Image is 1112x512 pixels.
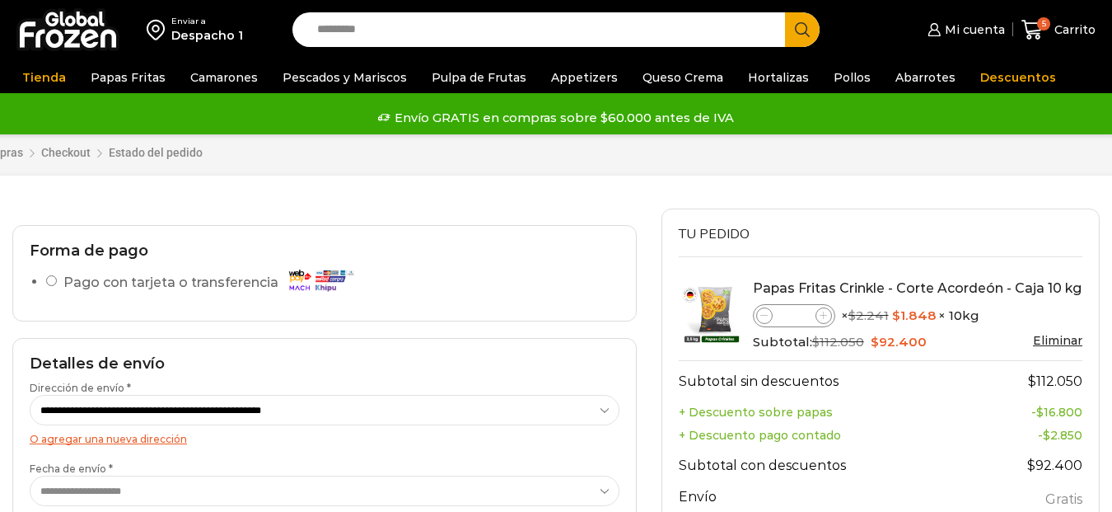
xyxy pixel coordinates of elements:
[892,308,900,323] span: $
[14,62,74,93] a: Tienda
[785,12,820,47] button: Search button
[1037,17,1050,31] span: 5
[969,424,1082,447] td: -
[423,62,535,93] a: Pulpa de Frutas
[773,306,815,326] input: Product quantity
[1027,458,1035,473] span: $
[753,333,1083,351] div: Subtotal:
[848,308,889,323] bdi: 2.241
[679,225,750,243] span: Tu pedido
[82,62,174,93] a: Papas Fritas
[1043,428,1050,443] span: $
[30,355,619,373] h2: Detalles de envío
[892,308,937,323] bdi: 1.848
[679,424,969,447] th: + Descuento pago contado
[30,395,619,425] select: Dirección de envío *
[1033,333,1082,348] a: Eliminar
[1045,488,1082,512] label: Gratis
[634,62,731,93] a: Queso Crema
[812,334,820,350] span: $
[1043,428,1082,443] bdi: 2.850
[740,62,817,93] a: Hortalizas
[825,62,879,93] a: Pollos
[1021,11,1096,49] a: 5 Carrito
[848,308,856,323] span: $
[30,476,619,506] select: Fecha de envío * Los envíos se realizan entre las 09:00 y las 19:00 horas.
[63,269,362,298] label: Pago con tarjeta o transferencia
[679,447,969,485] th: Subtotal con descuentos
[1050,21,1096,38] span: Carrito
[1028,373,1036,389] span: $
[274,62,415,93] a: Pescados y Mariscos
[30,381,619,425] label: Dirección de envío *
[1027,458,1082,473] bdi: 92.400
[969,401,1082,424] td: -
[30,242,619,261] h2: Forma de pago
[171,16,243,27] div: Enviar a
[171,27,243,44] div: Despacho 1
[972,62,1064,93] a: Descuentos
[679,401,969,424] th: + Descuento sobre papas
[543,62,626,93] a: Appetizers
[753,280,1082,296] a: Papas Fritas Crinkle - Corte Acordeón - Caja 10 kg
[887,62,964,93] a: Abarrotes
[182,62,266,93] a: Camarones
[1036,405,1044,420] span: $
[147,16,171,44] img: address-field-icon.svg
[941,21,1005,38] span: Mi cuenta
[923,13,1004,46] a: Mi cuenta
[871,334,879,350] span: $
[1028,373,1082,389] bdi: 112.050
[283,265,357,294] img: Pago con tarjeta o transferencia
[871,334,927,350] bdi: 92.400
[30,433,187,445] a: O agregar una nueva dirección
[1036,405,1082,420] bdi: 16.800
[753,304,1083,327] div: × × 10kg
[812,334,864,350] bdi: 112.050
[679,360,969,401] th: Subtotal sin descuentos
